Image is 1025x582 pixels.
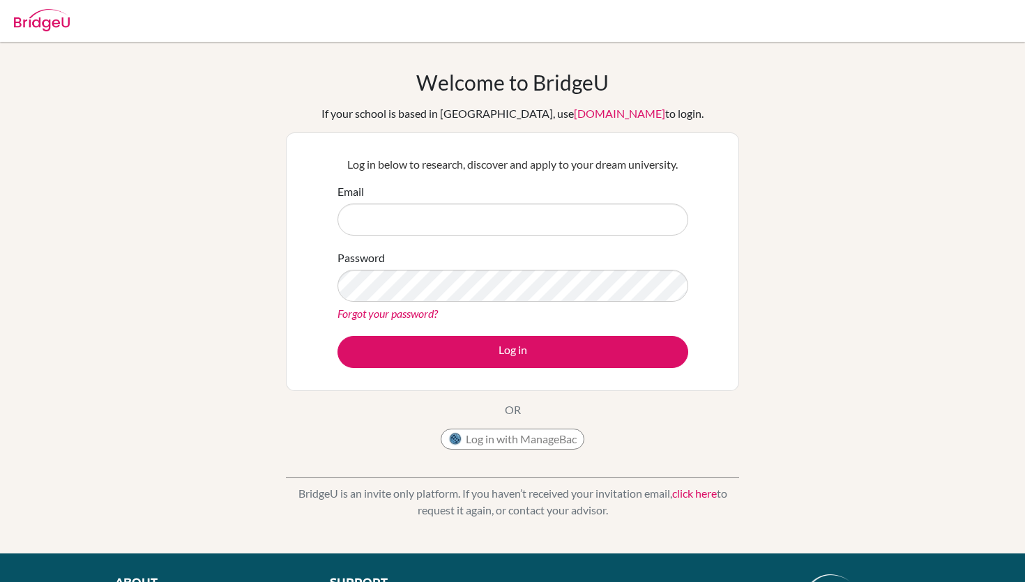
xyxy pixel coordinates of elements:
div: If your school is based in [GEOGRAPHIC_DATA], use to login. [321,105,704,122]
label: Password [337,250,385,266]
p: Log in below to research, discover and apply to your dream university. [337,156,688,173]
a: [DOMAIN_NAME] [574,107,665,120]
label: Email [337,183,364,200]
p: BridgeU is an invite only platform. If you haven’t received your invitation email, to request it ... [286,485,739,519]
h1: Welcome to BridgeU [416,70,609,95]
p: OR [505,401,521,418]
a: Forgot your password? [337,307,438,320]
img: Bridge-U [14,9,70,31]
button: Log in with ManageBac [441,429,584,450]
button: Log in [337,336,688,368]
a: click here [672,487,717,500]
